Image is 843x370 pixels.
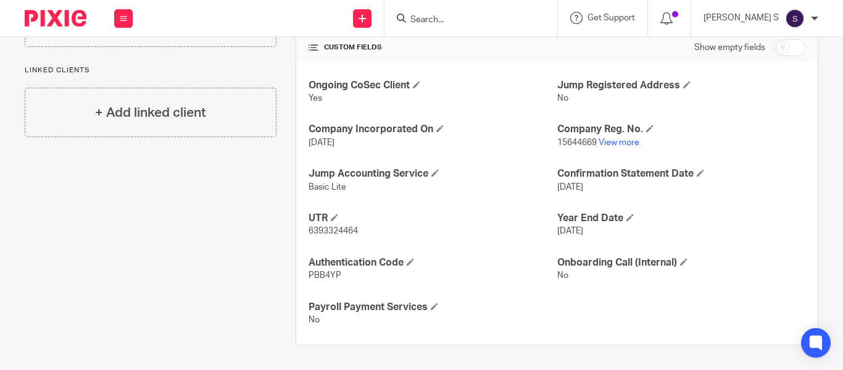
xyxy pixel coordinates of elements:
h4: + Add linked client [95,103,206,122]
span: No [309,316,320,324]
span: Get Support [588,14,635,22]
span: Yes [309,94,322,103]
h4: Company Reg. No. [557,123,805,136]
h4: Ongoing CoSec Client [309,79,557,92]
span: [DATE] [557,227,583,235]
span: 6393324464 [309,227,358,235]
label: Show empty fields [694,41,765,54]
span: PBB4YP [309,271,341,280]
a: View more [599,138,639,147]
h4: Confirmation Statement Date [557,167,805,180]
p: [PERSON_NAME] S [704,12,779,24]
h4: Onboarding Call (Internal) [557,256,805,269]
h4: Authentication Code [309,256,557,269]
span: Basic Lite [309,183,346,191]
h4: CUSTOM FIELDS [309,43,557,53]
h4: Jump Accounting Service [309,167,557,180]
h4: Payroll Payment Services [309,301,557,314]
span: No [557,94,568,103]
p: Linked clients [25,65,276,75]
span: 15644669 [557,138,597,147]
span: No [557,271,568,280]
span: [DATE] [309,138,334,147]
h4: Year End Date [557,212,805,225]
img: svg%3E [785,9,805,28]
span: [DATE] [557,183,583,191]
img: Pixie [25,10,86,27]
input: Search [409,15,520,26]
h4: UTR [309,212,557,225]
h4: Company Incorporated On [309,123,557,136]
h4: Jump Registered Address [557,79,805,92]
